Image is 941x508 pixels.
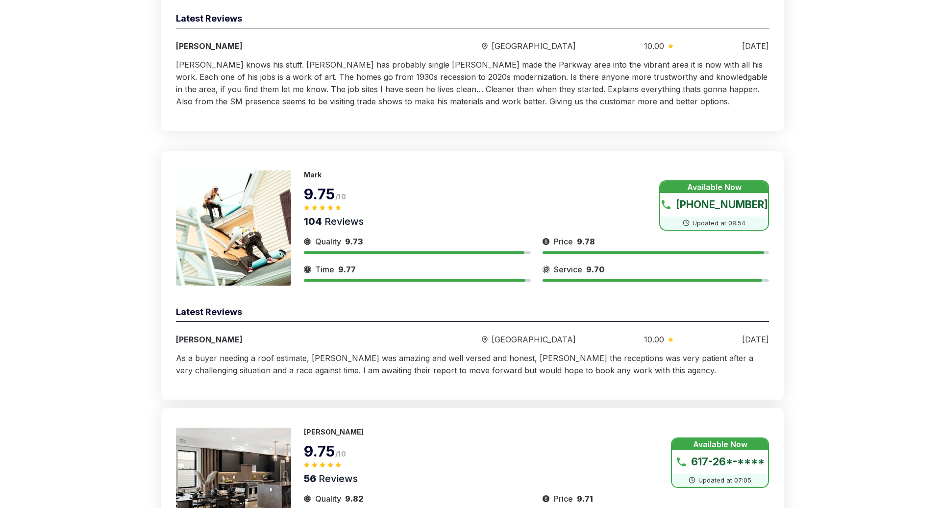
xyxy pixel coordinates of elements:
[322,216,364,227] span: Reviews
[304,236,311,247] img: slider icon
[176,12,769,28] div: Latest Reviews
[304,185,335,203] span: 9.75
[644,40,664,52] span: 10.00
[492,40,576,52] span: [GEOGRAPHIC_DATA]
[316,473,358,484] span: Reviews
[577,237,595,246] span: 9.78
[338,265,356,274] span: 9.77
[304,473,316,484] span: 56
[554,493,573,505] span: Price
[335,450,346,458] span: /10
[577,494,593,504] span: 9.71
[742,40,769,52] div: [DATE]
[668,337,673,342] img: slider icon
[345,494,364,504] span: 9.82
[304,170,322,179] p: Mark
[176,170,291,286] img: 175888059593976.jpeg
[304,442,335,460] span: 9.75
[176,305,769,322] div: Latest Reviews
[482,43,488,50] img: slider icon
[742,334,769,345] div: [DATE]
[304,264,311,275] img: slider icon
[335,193,346,201] span: /10
[554,236,573,247] span: Price
[304,493,311,505] img: slider icon
[345,237,363,246] span: 9.73
[304,428,364,436] p: [PERSON_NAME]
[543,236,550,247] img: slider icon
[176,40,413,52] div: [PERSON_NAME]
[554,264,582,275] span: Service
[668,44,673,48] img: slider icon
[543,264,550,275] img: slider icon
[315,264,334,275] span: Time
[176,334,413,345] div: [PERSON_NAME]
[315,493,341,505] span: Quality
[176,60,768,106] span: [PERSON_NAME] knows his stuff. [PERSON_NAME] has probably single [PERSON_NAME] made the Parkway a...
[482,336,488,343] img: slider icon
[304,216,322,227] span: 104
[492,334,576,345] span: [GEOGRAPHIC_DATA]
[315,236,341,247] span: Quality
[586,265,604,274] span: 9.70
[176,353,753,375] span: As a buyer needing a roof estimate, [PERSON_NAME] was amazing and well versed and honest, [PERSON...
[543,493,550,505] img: slider icon
[644,334,664,345] span: 10.00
